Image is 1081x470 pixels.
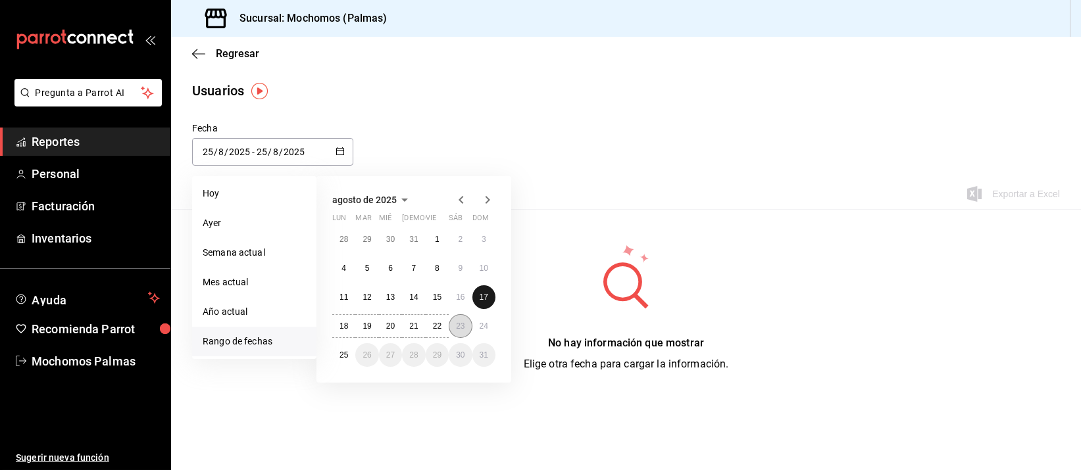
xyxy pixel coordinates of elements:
abbr: miércoles [379,214,391,227]
button: 29 de julio de 2025 [355,227,378,251]
button: 2 de agosto de 2025 [449,227,472,251]
abbr: 10 de agosto de 2025 [480,264,488,273]
button: 29 de agosto de 2025 [426,343,449,367]
input: Year [283,147,305,157]
span: Mochomos Palmas [32,352,160,370]
button: 6 de agosto de 2025 [379,256,402,280]
span: / [224,147,228,157]
span: Elige otra fecha para cargar la información. [524,358,729,370]
abbr: 4 de agosto de 2025 [341,264,346,273]
abbr: 28 de julio de 2025 [339,235,348,244]
abbr: 11 de agosto de 2025 [339,293,348,302]
button: open_drawer_menu [145,34,155,45]
abbr: 25 de agosto de 2025 [339,350,348,360]
div: Usuarios [192,81,244,101]
span: / [214,147,218,157]
button: 20 de agosto de 2025 [379,314,402,338]
span: Personal [32,165,160,183]
button: agosto de 2025 [332,192,413,208]
button: 24 de agosto de 2025 [472,314,495,338]
abbr: 8 de agosto de 2025 [435,264,440,273]
button: 11 de agosto de 2025 [332,285,355,309]
span: Inventarios [32,229,160,247]
abbr: 30 de julio de 2025 [386,235,395,244]
button: 9 de agosto de 2025 [449,256,472,280]
button: 15 de agosto de 2025 [426,285,449,309]
abbr: 27 de agosto de 2025 [386,350,395,360]
span: Pregunta a Parrot AI [36,86,141,100]
button: 13 de agosto de 2025 [379,285,402,309]
span: Ayuda [32,290,143,306]
span: Recomienda Parrot [32,320,160,338]
li: Semana actual [192,238,316,268]
abbr: 26 de agosto de 2025 [363,350,371,360]
button: Regresar [192,47,259,60]
abbr: 1 de agosto de 2025 [435,235,440,244]
abbr: 21 de agosto de 2025 [409,321,418,331]
span: / [279,147,283,157]
button: 14 de agosto de 2025 [402,285,425,309]
span: Reportes [32,133,160,151]
abbr: 20 de agosto de 2025 [386,321,395,331]
abbr: 14 de agosto de 2025 [409,293,418,302]
abbr: 30 de agosto de 2025 [456,350,465,360]
abbr: 31 de agosto de 2025 [480,350,488,360]
li: Hoy [192,179,316,208]
button: 19 de agosto de 2025 [355,314,378,338]
li: Año actual [192,297,316,327]
abbr: 16 de agosto de 2025 [456,293,465,302]
span: / [268,147,272,157]
input: Month [218,147,224,157]
input: Day [256,147,268,157]
button: 25 de agosto de 2025 [332,343,355,367]
h3: Sucursal: Mochomos (Palmas) [229,11,388,26]
abbr: 28 de agosto de 2025 [409,350,418,360]
button: 3 de agosto de 2025 [472,227,495,251]
span: Sugerir nueva función [16,451,160,465]
abbr: martes [355,214,371,227]
button: 4 de agosto de 2025 [332,256,355,280]
button: 31 de julio de 2025 [402,227,425,251]
button: 7 de agosto de 2025 [402,256,425,280]
button: 31 de agosto de 2025 [472,343,495,367]
abbr: 29 de julio de 2025 [363,235,371,244]
a: Pregunta a Parrot AI [9,95,162,109]
button: Pregunta a Parrot AI [14,79,162,106]
span: - [252,147,255,157]
li: Ayer [192,208,316,238]
li: Rango de fechas [192,327,316,356]
button: 10 de agosto de 2025 [472,256,495,280]
span: Regresar [216,47,259,60]
button: 26 de agosto de 2025 [355,343,378,367]
abbr: 18 de agosto de 2025 [339,321,348,331]
span: Facturación [32,197,160,215]
button: 16 de agosto de 2025 [449,285,472,309]
abbr: viernes [426,214,436,227]
abbr: 9 de agosto de 2025 [458,264,463,273]
abbr: domingo [472,214,489,227]
button: 27 de agosto de 2025 [379,343,402,367]
button: 23 de agosto de 2025 [449,314,472,338]
img: Tooltip marker [251,83,268,99]
input: Day [202,147,214,157]
abbr: lunes [332,214,346,227]
button: 1 de agosto de 2025 [426,227,449,251]
input: Year [228,147,251,157]
abbr: 23 de agosto de 2025 [456,321,465,331]
abbr: 6 de agosto de 2025 [388,264,393,273]
abbr: 13 de agosto de 2025 [386,293,395,302]
span: agosto de 2025 [332,195,397,205]
button: 30 de julio de 2025 [379,227,402,251]
abbr: sábado [449,214,463,227]
button: 18 de agosto de 2025 [332,314,355,338]
abbr: 24 de agosto de 2025 [480,321,488,331]
abbr: 12 de agosto de 2025 [363,293,371,302]
li: Mes actual [192,268,316,297]
abbr: 15 de agosto de 2025 [433,293,441,302]
abbr: 29 de agosto de 2025 [433,350,441,360]
input: Month [272,147,279,157]
abbr: 22 de agosto de 2025 [433,321,441,331]
button: 8 de agosto de 2025 [426,256,449,280]
abbr: 19 de agosto de 2025 [363,321,371,331]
